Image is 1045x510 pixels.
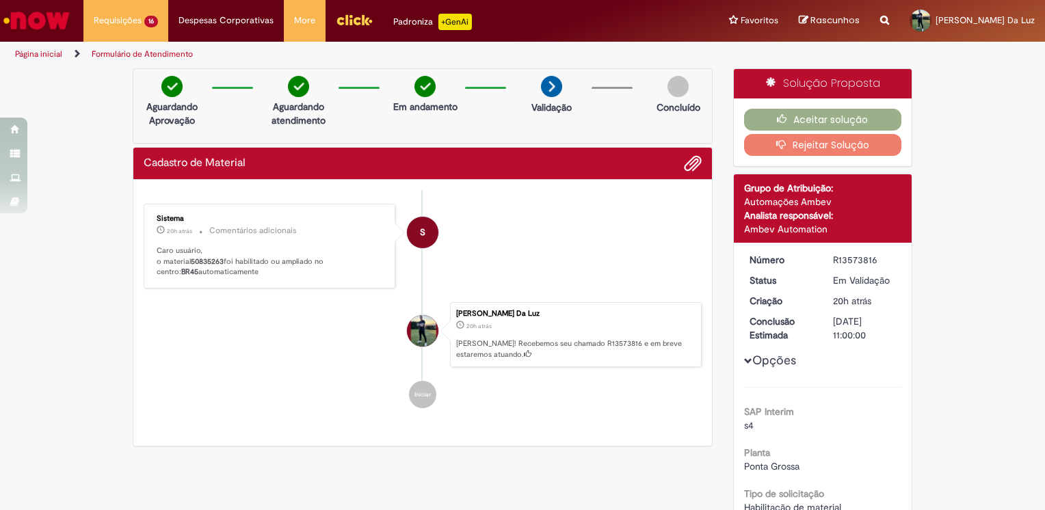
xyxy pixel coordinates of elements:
[15,49,62,59] a: Página inicial
[167,227,192,235] time: 28/09/2025 10:54:59
[92,49,193,59] a: Formulário de Atendimento
[744,446,770,459] b: Planta
[420,216,425,249] span: S
[157,245,384,278] p: Caro usuário, o material foi habilitado ou ampliado no centro: automaticamente
[744,222,902,236] div: Ambev Automation
[144,302,702,368] li: Renan Oliveira Da Luz
[414,76,436,97] img: check-circle-green.png
[157,215,384,223] div: Sistema
[466,322,492,330] time: 28/09/2025 10:51:06
[833,294,897,308] div: 28/09/2025 10:51:06
[833,295,871,307] span: 20h atrás
[739,314,823,342] dt: Conclusão Estimada
[744,109,902,131] button: Aceitar solução
[139,100,205,127] p: Aguardando Aprovação
[456,310,694,318] div: [PERSON_NAME] Da Luz
[833,273,897,287] div: Em Validação
[799,14,860,27] a: Rascunhos
[744,460,799,472] span: Ponta Grossa
[407,315,438,347] div: Renan Oliveira Da Luz
[438,14,472,30] p: +GenAi
[144,16,158,27] span: 16
[810,14,860,27] span: Rascunhos
[744,209,902,222] div: Analista responsável:
[161,76,183,97] img: check-circle-green.png
[181,267,198,277] b: BR45
[744,405,794,418] b: SAP Interim
[667,76,689,97] img: img-circle-grey.png
[657,100,700,114] p: Concluído
[144,190,702,422] ul: Histórico de tíquete
[741,14,778,27] span: Favoritos
[744,195,902,209] div: Automações Ambev
[288,76,309,97] img: check-circle-green.png
[456,338,694,360] p: [PERSON_NAME]! Recebemos seu chamado R13573816 e em breve estaremos atuando.
[744,487,824,500] b: Tipo de solicitação
[393,14,472,30] div: Padroniza
[739,253,823,267] dt: Número
[407,217,438,248] div: System
[265,100,332,127] p: Aguardando atendimento
[10,42,687,67] ul: Trilhas de página
[936,14,1035,26] span: [PERSON_NAME] Da Luz
[744,134,902,156] button: Rejeitar Solução
[541,76,562,97] img: arrow-next.png
[833,253,897,267] div: R13573816
[739,294,823,308] dt: Criação
[531,100,572,114] p: Validação
[167,227,192,235] span: 20h atrás
[466,322,492,330] span: 20h atrás
[191,256,224,267] b: 50835263
[734,69,912,98] div: Solução Proposta
[744,419,754,431] span: s4
[393,100,458,113] p: Em andamento
[209,225,297,237] small: Comentários adicionais
[1,7,72,34] img: ServiceNow
[684,155,702,172] button: Adicionar anexos
[178,14,274,27] span: Despesas Corporativas
[294,14,315,27] span: More
[833,314,897,342] div: [DATE] 11:00:00
[336,10,373,30] img: click_logo_yellow_360x200.png
[744,181,902,195] div: Grupo de Atribuição:
[833,295,871,307] time: 28/09/2025 10:51:06
[144,157,246,170] h2: Cadastro de Material Histórico de tíquete
[739,273,823,287] dt: Status
[94,14,142,27] span: Requisições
